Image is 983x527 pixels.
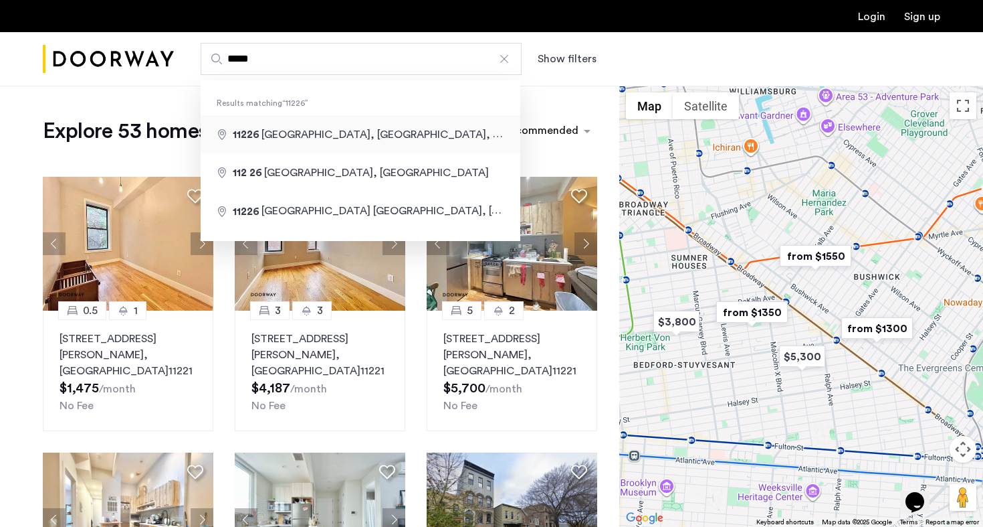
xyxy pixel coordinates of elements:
iframe: chat widget [900,473,943,514]
sub: /month [290,384,327,394]
img: Google [623,510,667,527]
sub: /month [485,384,522,394]
p: [STREET_ADDRESS][PERSON_NAME] 11221 [251,331,389,379]
img: 2016_638508057423839647.jpeg [235,177,406,311]
button: Drag Pegman onto the map to open Street View [950,484,976,511]
span: $1,475 [60,382,99,395]
span: [GEOGRAPHIC_DATA], [GEOGRAPHIC_DATA], [GEOGRAPHIC_DATA] [261,129,602,140]
a: Cazamio Logo [43,34,174,84]
a: 52[STREET_ADDRESS][PERSON_NAME], [GEOGRAPHIC_DATA]11221No Fee [427,311,597,431]
h1: Explore 53 homes and apartments [43,118,360,145]
p: [STREET_ADDRESS][PERSON_NAME] 11221 [60,331,197,379]
button: Previous apartment [43,232,66,255]
button: Map camera controls [950,436,976,463]
span: No Fee [251,400,286,411]
span: 112 26 [233,167,262,178]
a: Report a map error [925,518,979,527]
span: Results matching [201,96,520,110]
span: No Fee [443,400,477,411]
div: $3,800 [648,307,705,337]
a: 33[STREET_ADDRESS][PERSON_NAME], [GEOGRAPHIC_DATA]11221No Fee [235,311,405,431]
sub: /month [99,384,136,394]
button: Show satellite imagery [673,92,739,119]
a: Open this area in Google Maps (opens a new window) [623,510,667,527]
span: 3 [275,303,281,319]
a: 0.51[STREET_ADDRESS][PERSON_NAME], [GEOGRAPHIC_DATA]11221No Fee [43,311,213,431]
img: logo [43,34,174,84]
button: Next apartment [383,232,405,255]
button: Previous apartment [427,232,449,255]
span: 1 [134,303,138,319]
a: Terms [900,518,917,527]
button: Next apartment [574,232,597,255]
span: No Fee [60,400,94,411]
span: 11226 [233,129,259,140]
a: Registration [904,11,940,22]
div: $5,300 [774,342,831,372]
span: $5,700 [443,382,485,395]
input: Apartment Search [201,43,522,75]
img: 2014_638568420038616605.jpeg [427,177,598,311]
ng-select: sort-apartment [497,119,597,143]
div: from $1550 [774,241,857,271]
button: Toggle fullscreen view [950,92,976,119]
span: 11226 [233,206,259,217]
span: [GEOGRAPHIC_DATA], [GEOGRAPHIC_DATA] [264,167,489,178]
p: [STREET_ADDRESS][PERSON_NAME] 11221 [443,331,580,379]
span: 0.5 [83,303,98,319]
button: Show or hide filters [538,51,596,67]
img: 2016_638508057422366955.jpeg [43,177,214,311]
span: $4,187 [251,382,290,395]
span: [GEOGRAPHIC_DATA] [GEOGRAPHIC_DATA], [GEOGRAPHIC_DATA] [261,205,598,216]
div: from $1300 [836,313,918,344]
button: Keyboard shortcuts [756,518,814,527]
span: 3 [317,303,323,319]
q: 11226 [282,99,308,107]
button: Show street map [626,92,673,119]
span: Map data ©2025 Google [822,519,892,526]
button: Next apartment [191,232,213,255]
div: from $1350 [711,297,793,327]
span: 5 [467,303,473,319]
button: Previous apartment [235,232,257,255]
span: 2 [509,303,515,319]
a: Login [858,11,885,22]
div: Recommended [502,123,578,142]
